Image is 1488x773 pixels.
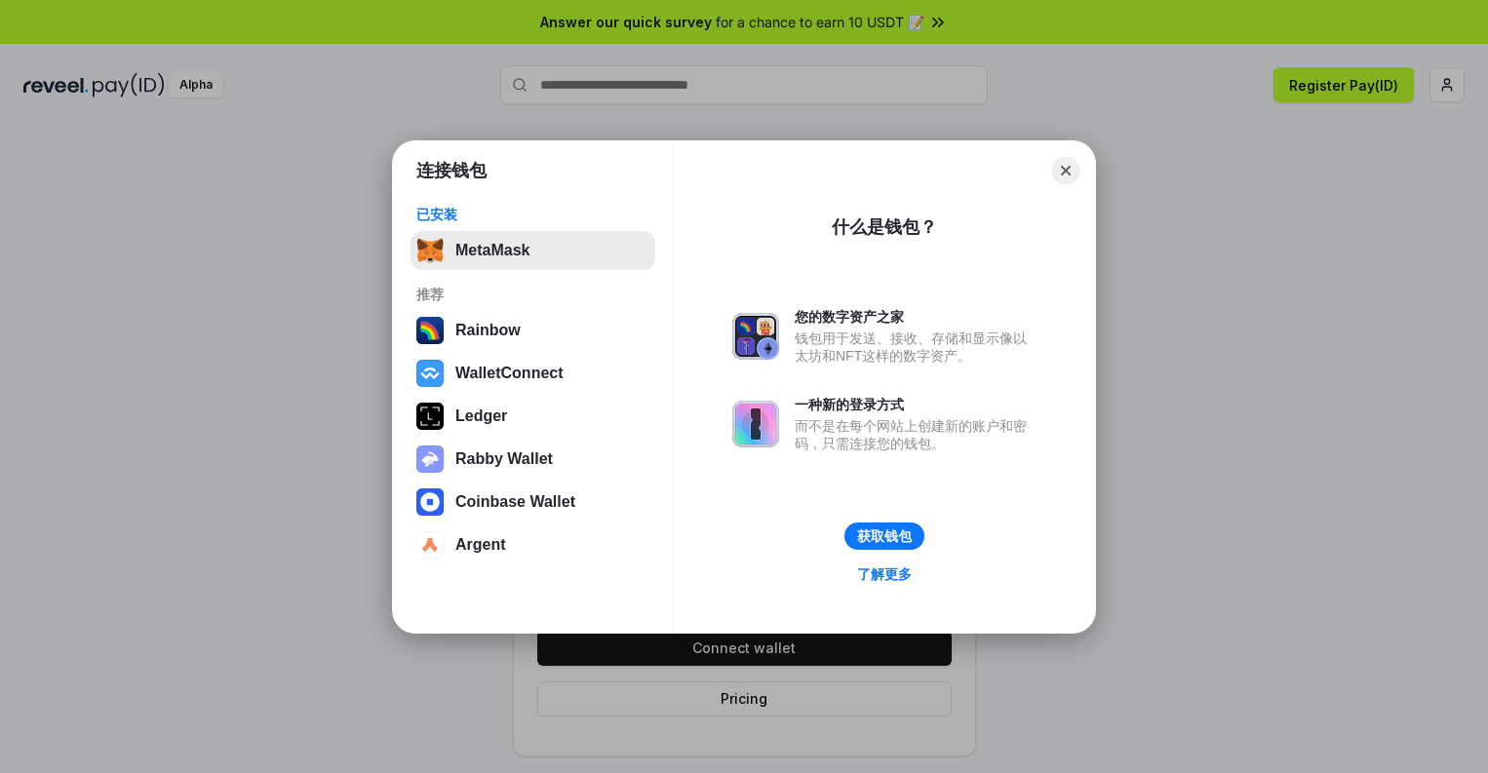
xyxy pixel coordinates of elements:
div: Rabby Wallet [455,450,553,468]
img: svg+xml,%3Csvg%20fill%3D%22none%22%20height%3D%2233%22%20viewBox%3D%220%200%2035%2033%22%20width%... [416,237,444,264]
img: svg+xml,%3Csvg%20xmlns%3D%22http%3A%2F%2Fwww.w3.org%2F2000%2Fsvg%22%20fill%3D%22none%22%20viewBox... [732,401,779,447]
div: Rainbow [455,322,521,339]
div: Coinbase Wallet [455,493,575,511]
div: 推荐 [416,286,649,303]
div: 一种新的登录方式 [795,396,1037,413]
div: WalletConnect [455,365,564,382]
button: MetaMask [411,231,655,270]
img: svg+xml,%3Csvg%20xmlns%3D%22http%3A%2F%2Fwww.w3.org%2F2000%2Fsvg%22%20fill%3D%22none%22%20viewBox... [732,313,779,360]
div: 钱包用于发送、接收、存储和显示像以太坊和NFT这样的数字资产。 [795,329,1037,365]
div: 而不是在每个网站上创建新的账户和密码，只需连接您的钱包。 [795,417,1037,452]
img: svg+xml,%3Csvg%20width%3D%2228%22%20height%3D%2228%22%20viewBox%3D%220%200%2028%2028%22%20fill%3D... [416,360,444,387]
div: 您的数字资产之家 [795,308,1037,326]
div: MetaMask [455,242,529,259]
button: Ledger [411,397,655,436]
button: WalletConnect [411,354,655,393]
button: Rainbow [411,311,655,350]
img: svg+xml,%3Csvg%20xmlns%3D%22http%3A%2F%2Fwww.w3.org%2F2000%2Fsvg%22%20fill%3D%22none%22%20viewBox... [416,445,444,473]
img: svg+xml,%3Csvg%20xmlns%3D%22http%3A%2F%2Fwww.w3.org%2F2000%2Fsvg%22%20width%3D%2228%22%20height%3... [416,403,444,430]
button: Close [1052,157,1079,184]
h1: 连接钱包 [416,159,487,182]
div: 已安装 [416,206,649,223]
div: 了解更多 [857,565,912,583]
div: 获取钱包 [857,527,912,545]
button: Argent [411,525,655,564]
img: svg+xml,%3Csvg%20width%3D%22120%22%20height%3D%22120%22%20viewBox%3D%220%200%20120%20120%22%20fil... [416,317,444,344]
div: 什么是钱包？ [832,215,937,239]
button: Coinbase Wallet [411,483,655,522]
img: svg+xml,%3Csvg%20width%3D%2228%22%20height%3D%2228%22%20viewBox%3D%220%200%2028%2028%22%20fill%3D... [416,488,444,516]
button: Rabby Wallet [411,440,655,479]
div: Argent [455,536,506,554]
button: 获取钱包 [844,522,924,550]
a: 了解更多 [845,561,923,587]
img: svg+xml,%3Csvg%20width%3D%2228%22%20height%3D%2228%22%20viewBox%3D%220%200%2028%2028%22%20fill%3D... [416,531,444,559]
div: Ledger [455,407,507,425]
